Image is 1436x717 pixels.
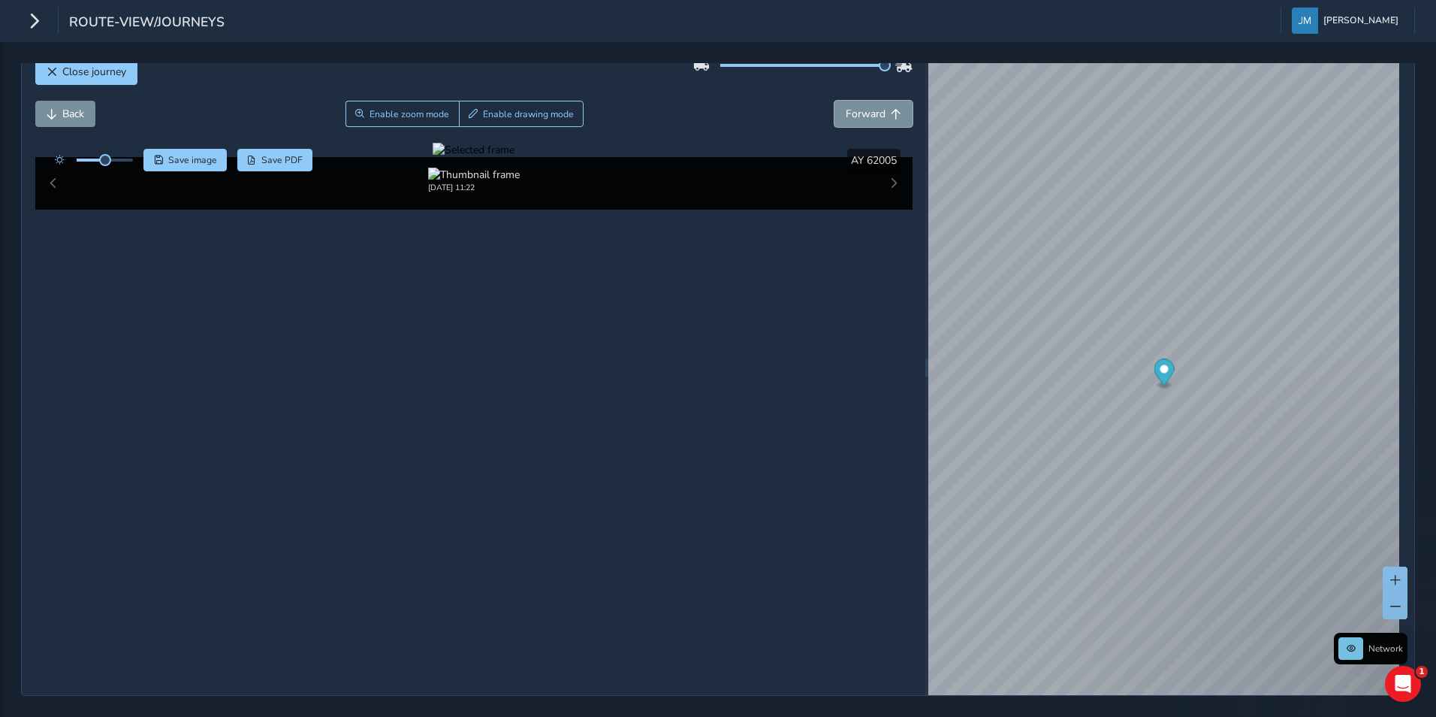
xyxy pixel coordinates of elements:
span: Network [1368,643,1403,655]
span: Enable drawing mode [483,108,574,120]
span: route-view/journeys [69,13,225,34]
span: Close journey [62,65,126,79]
span: AY 62005 [851,153,897,168]
span: Back [62,107,84,121]
button: Zoom [345,101,459,127]
span: Forward [846,107,885,121]
button: Forward [834,101,913,127]
button: Draw [459,101,584,127]
span: 1 [1416,666,1428,678]
button: Close journey [35,59,137,85]
button: Save [143,149,227,171]
button: [PERSON_NAME] [1292,8,1404,34]
span: Enable zoom mode [370,108,449,120]
img: diamond-layout [1292,8,1318,34]
iframe: Intercom live chat [1385,666,1421,702]
span: Save PDF [261,154,303,166]
div: Map marker [1154,359,1175,390]
img: Thumbnail frame [428,168,520,182]
button: Back [35,101,95,127]
span: [PERSON_NAME] [1323,8,1398,34]
span: Save image [168,154,217,166]
div: [DATE] 11:22 [428,182,520,193]
button: PDF [237,149,313,171]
